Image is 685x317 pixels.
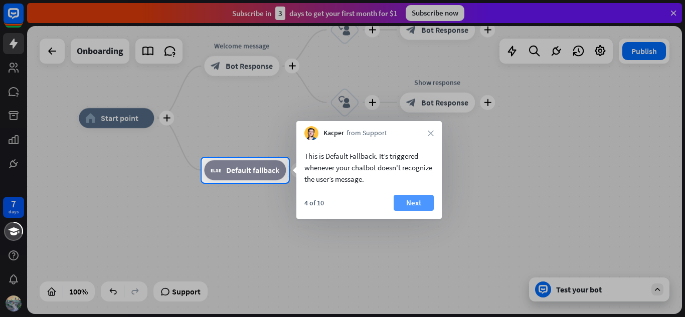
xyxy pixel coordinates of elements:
[323,128,344,138] span: Kacper
[226,165,279,175] span: Default fallback
[347,128,387,138] span: from Support
[428,130,434,136] i: close
[304,150,434,185] div: This is Default Fallback. It’s triggered whenever your chatbot doesn't recognize the user’s message.
[211,165,221,175] i: block_fallback
[394,195,434,211] button: Next
[8,4,38,34] button: Open LiveChat chat widget
[304,198,324,207] div: 4 of 10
